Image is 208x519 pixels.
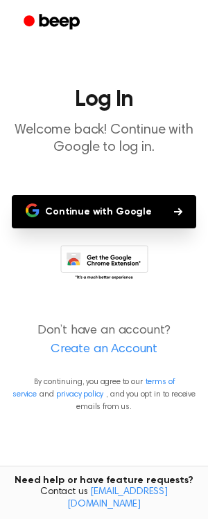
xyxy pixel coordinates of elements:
a: Beep [14,9,92,36]
a: Create an Account [14,340,194,359]
a: privacy policy [56,390,103,399]
span: Contact us [8,486,200,511]
p: Welcome back! Continue with Google to log in. [11,122,197,156]
p: Don’t have an account? [11,322,197,359]
button: Continue with Google [12,195,196,228]
h1: Log In [11,89,197,111]
a: [EMAIL_ADDRESS][DOMAIN_NAME] [67,487,168,509]
p: By continuing, you agree to our and , and you opt in to receive emails from us. [11,376,197,413]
